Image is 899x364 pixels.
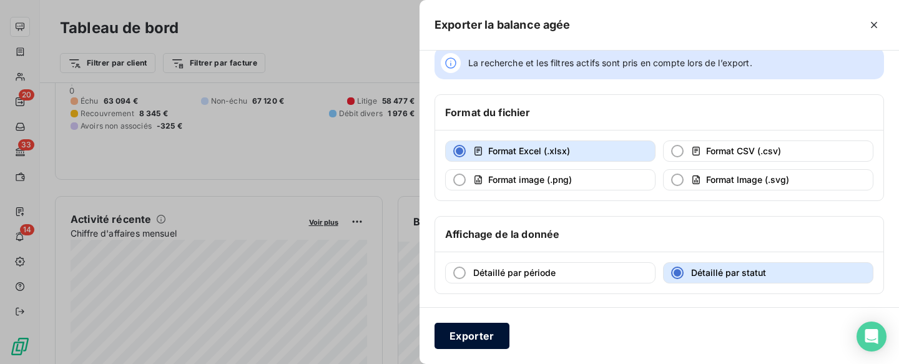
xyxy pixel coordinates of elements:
[663,140,873,162] button: Format CSV (.csv)
[691,267,766,278] span: Détaillé par statut
[445,227,559,242] h6: Affichage de la donnée
[468,57,752,69] span: La recherche et les filtres actifs sont pris en compte lors de l’export.
[445,169,656,190] button: Format image (.png)
[488,145,570,156] span: Format Excel (.xlsx)
[473,267,556,278] span: Détaillé par période
[445,140,656,162] button: Format Excel (.xlsx)
[663,262,873,283] button: Détaillé par statut
[706,174,789,185] span: Format Image (.svg)
[663,169,873,190] button: Format Image (.svg)
[488,174,572,185] span: Format image (.png)
[445,262,656,283] button: Détaillé par période
[435,16,571,34] h5: Exporter la balance agée
[435,323,509,349] button: Exporter
[445,105,531,120] h6: Format du fichier
[706,145,781,156] span: Format CSV (.csv)
[857,322,887,352] div: Open Intercom Messenger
